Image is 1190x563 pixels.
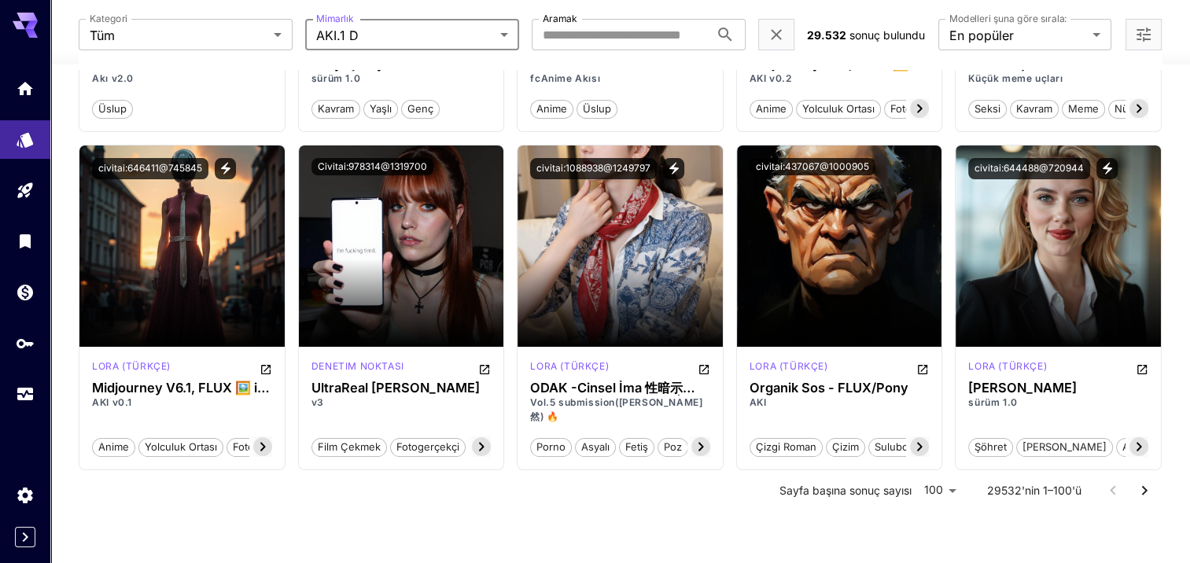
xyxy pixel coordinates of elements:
button: Tetikleyici sözcükleri görüntüleme [215,158,236,179]
p: v3 [311,396,492,410]
div: Çocuk bahçesi [16,181,35,201]
span: Nü [1109,101,1134,117]
span: Meme [1063,101,1104,117]
div: AKI.1 D [530,359,609,378]
button: kavram [311,98,360,119]
div: Organik Sos - FLUX/Pony [750,381,930,396]
button: CivitAI'de aç [260,359,272,378]
span: şöhret [969,440,1012,455]
span: anime [750,101,792,117]
button: civitai:644488@720944 [968,158,1090,179]
button: Tetikleyici sözcükleri görüntüleme [1096,158,1118,179]
p: Akı v2.0 [92,72,272,86]
span: anime [93,440,134,455]
label: Aramak [543,12,577,25]
span: Suluboya [869,440,925,455]
p: Küçük meme uçları [968,72,1148,86]
span: Yolculuk Ortası [797,101,880,117]
div: 100 [918,479,962,502]
button: [PERSON_NAME] [1016,436,1113,457]
span: Genç [402,101,439,117]
div: Ayarlar [16,485,35,505]
button: akı.1 [1116,436,1150,457]
span: AKI.1 D [316,26,494,45]
h3: [PERSON_NAME] [968,381,1148,396]
button: Civitai:978314@1319700 [311,158,433,175]
span: seksi [969,101,1006,117]
button: Yolculuk Ortası [138,436,223,457]
p: Sayfa başına sonuç sayısı [779,483,912,499]
button: Kenar çubuğunu genişlet [15,527,35,547]
button: CivitAI'de aç [478,359,491,378]
span: çizim [827,440,864,455]
div: Model [16,125,35,145]
p: Vol.5 submission([PERSON_NAME]然) 🔥 [530,396,710,424]
button: çizgi roman [750,436,823,457]
button: porno [530,436,572,457]
div: Kullanım [16,385,35,404]
p: 29532'nin 1–100'ü [987,483,1081,499]
span: fetiş [620,440,654,455]
button: Daha fazla filtre açma [1134,25,1153,45]
div: Cüzdan [16,282,35,302]
button: Genç [401,98,440,119]
p: AKI [750,396,930,410]
button: film çekmek [311,436,387,457]
label: Modelleri şuna göre sırala: [949,12,1067,25]
p: Lora (Türkçe) [530,359,609,373]
button: fotogerçekçi [227,436,302,457]
button: yaşlı [363,98,398,119]
span: Tüm [90,26,267,45]
span: akı.1 [1117,440,1149,455]
div: AKI.1 D [968,359,1047,378]
button: seksi [968,98,1007,119]
div: AKI.1 D [311,359,404,378]
div: UltraReal İnce Ayar [311,381,492,396]
span: Yolculuk Ortası [139,440,223,455]
span: fotogerçekçi [227,440,301,455]
span: üslup [577,101,617,117]
button: fetiş [619,436,654,457]
div: AKI.1 D [750,359,828,378]
button: Poz [658,436,688,457]
span: kavram [1011,101,1058,117]
span: sonuç bulundu [849,28,925,42]
button: anime [92,436,135,457]
button: CivitAI'de aç [698,359,710,378]
h3: UltraReal [PERSON_NAME] [311,381,492,396]
div: Ev [16,79,35,98]
button: çizim [826,436,865,457]
button: kavram [1010,98,1059,119]
p: Lora (Türkçe) [92,359,171,373]
div: Scarlett Johansson AKI [968,381,1148,396]
p: AKI v0.1 [92,396,272,410]
button: Suluboya [868,436,926,457]
div: Kütüphane [16,231,35,251]
div: AKI.1 D [92,359,171,378]
p: sürüm 1.0 [311,72,492,86]
span: [PERSON_NAME] [1017,440,1112,455]
button: civitai:1088938@1249797 [530,158,657,179]
button: üslup [577,98,617,119]
button: Sonraki sayfaya git [1129,475,1160,506]
button: CivitAI'de aç [1136,359,1148,378]
div: API Anahtarları [16,333,35,353]
h3: Midjourney V6.1, FLUX 🖼️ ile buluşuyor [+ILLUSTRIOUS / SDXL] [92,381,272,396]
button: Filtreleri temizle (1) [767,25,786,45]
span: anime [531,101,573,117]
span: çizgi roman [750,440,822,455]
p: denetim noktası [311,359,404,373]
h3: ODAK -Cinsel İma 性暗示 NSFW LoRA - RedCraft | 红潮 IL PONY FLUX.1 [530,381,710,396]
p: sürüm 1.0 [968,396,1148,410]
p: Lora (Türkçe) [750,359,828,373]
button: Tetikleyici sözcükleri görüntüleme [663,158,684,179]
button: anime [750,98,793,119]
label: Mimarlık [316,12,354,25]
button: Nü [1108,98,1135,119]
button: CivitAI'de aç [916,359,929,378]
span: porno [531,440,571,455]
span: film çekmek [312,440,386,455]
